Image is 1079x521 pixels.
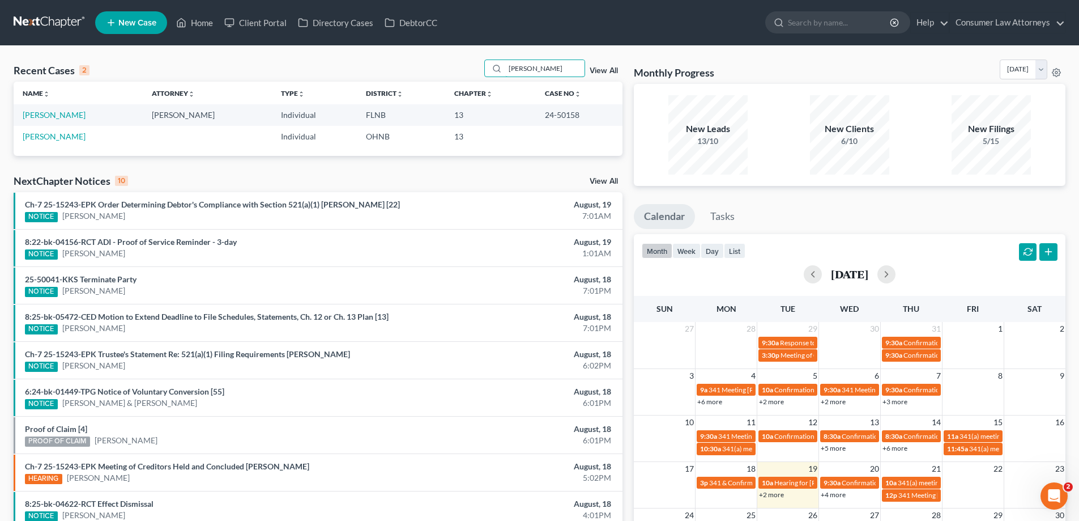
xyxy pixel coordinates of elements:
i: unfold_more [396,91,403,98]
span: Mon [717,304,736,314]
span: 17 [684,462,695,476]
span: Sat [1027,304,1042,314]
div: 13/10 [668,135,748,147]
span: 30 [869,322,880,336]
h3: Monthly Progress [634,66,714,79]
a: Case Nounfold_more [545,89,581,98]
a: Tasks [700,204,745,229]
div: 7:01PM [423,285,611,296]
a: 6:24-bk-01449-TPG Notice of Voluntary Conversion [55] [25,387,224,396]
div: PROOF OF CLAIM [25,437,90,447]
a: Chapterunfold_more [454,89,493,98]
div: 1:01AM [423,248,611,259]
span: 29 [807,322,818,336]
a: Districtunfold_more [366,89,403,98]
a: 25-50041-KKS Terminate Party [25,274,137,284]
div: August, 18 [423,311,611,323]
span: 20 [869,462,880,476]
input: Search by name... [788,12,892,33]
span: 8:30a [824,432,841,440]
div: New Clients [810,122,889,135]
div: August, 19 [423,199,611,210]
span: 3 [688,369,695,383]
span: 9:30a [885,386,902,394]
span: 1 [997,322,1004,336]
a: [PERSON_NAME] [62,248,125,259]
span: Confirmation Hearing [PERSON_NAME] [903,386,1023,394]
span: Confirmation Hearing [PERSON_NAME] [842,432,961,440]
span: 8:30a [885,432,902,440]
div: August, 18 [423,349,611,360]
i: unfold_more [298,91,305,98]
span: 10a [762,478,773,487]
span: Response to TST's Objection [PERSON_NAME] [780,338,918,347]
span: 2 [1064,482,1073,492]
div: NOTICE [25,287,58,297]
button: list [724,243,745,259]
span: 9:30a [824,478,841,487]
a: Consumer Law Attorneys [950,12,1065,33]
div: HEARING [25,474,62,484]
div: NOTICE [25,249,58,260]
span: Meeting of Creditors for [PERSON_NAME] [781,351,906,359]
span: 9:30a [824,386,841,394]
span: 7 [935,369,942,383]
a: +3 more [882,397,907,406]
span: 19 [807,462,818,476]
a: Proof of Claim [4] [25,424,87,434]
a: Ch-7 25-15243-EPK Meeting of Creditors Held and Concluded [PERSON_NAME] [25,461,309,471]
span: 9:30a [762,338,779,347]
i: unfold_more [188,91,195,98]
div: Recent Cases [14,63,89,77]
span: Hearing for [PERSON_NAME] [774,478,863,487]
div: 6:01PM [423,435,611,446]
div: August, 18 [423,461,611,472]
span: 13 [869,416,880,429]
span: 9:30a [885,338,902,347]
span: 10a [885,478,897,487]
a: [PERSON_NAME] [95,435,157,446]
div: NOTICE [25,362,58,372]
div: NextChapter Notices [14,174,128,188]
span: 341 Meeting [PERSON_NAME] [718,432,810,440]
td: 13 [445,126,535,147]
a: [PERSON_NAME] [23,132,86,141]
span: 9:30a [885,351,902,359]
a: Typeunfold_more [281,89,305,98]
span: 11 [745,416,757,429]
div: 6:01PM [423,397,611,409]
a: Calendar [634,204,695,229]
span: Confirmation hearing for [PERSON_NAME] [842,478,970,487]
span: 341(a) meeting for [PERSON_NAME] [898,478,1007,487]
div: NOTICE [25,324,58,334]
span: 14 [931,416,942,429]
span: 16 [1054,416,1065,429]
td: FLNB [357,104,445,125]
i: unfold_more [43,91,50,98]
a: Home [170,12,219,33]
span: Confirmation hearing [PERSON_NAME] [903,432,1022,440]
span: 341 Meeting [PERSON_NAME] [842,386,933,394]
input: Search by name... [505,60,585,77]
a: 8:25-bk-04622-RCT Effect Dismissal [25,499,153,509]
i: unfold_more [574,91,581,98]
span: 8 [997,369,1004,383]
span: Confirmation Hearing [PERSON_NAME] [903,351,1023,359]
button: week [672,243,701,259]
button: day [701,243,724,259]
span: 27 [684,322,695,336]
span: 4 [750,369,757,383]
span: 11:45a [947,444,968,453]
td: 13 [445,104,535,125]
button: month [642,243,672,259]
i: unfold_more [486,91,493,98]
div: August, 18 [423,423,611,435]
iframe: Intercom live chat [1040,482,1068,510]
a: [PERSON_NAME] & [PERSON_NAME] [62,397,197,409]
span: 5 [812,369,818,383]
div: 6:02PM [423,360,611,371]
a: 8:22-bk-04156-RCT ADI - Proof of Service Reminder - 3-day [25,237,237,247]
span: 22 [992,462,1004,476]
span: New Case [118,19,156,27]
span: 10a [762,386,773,394]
